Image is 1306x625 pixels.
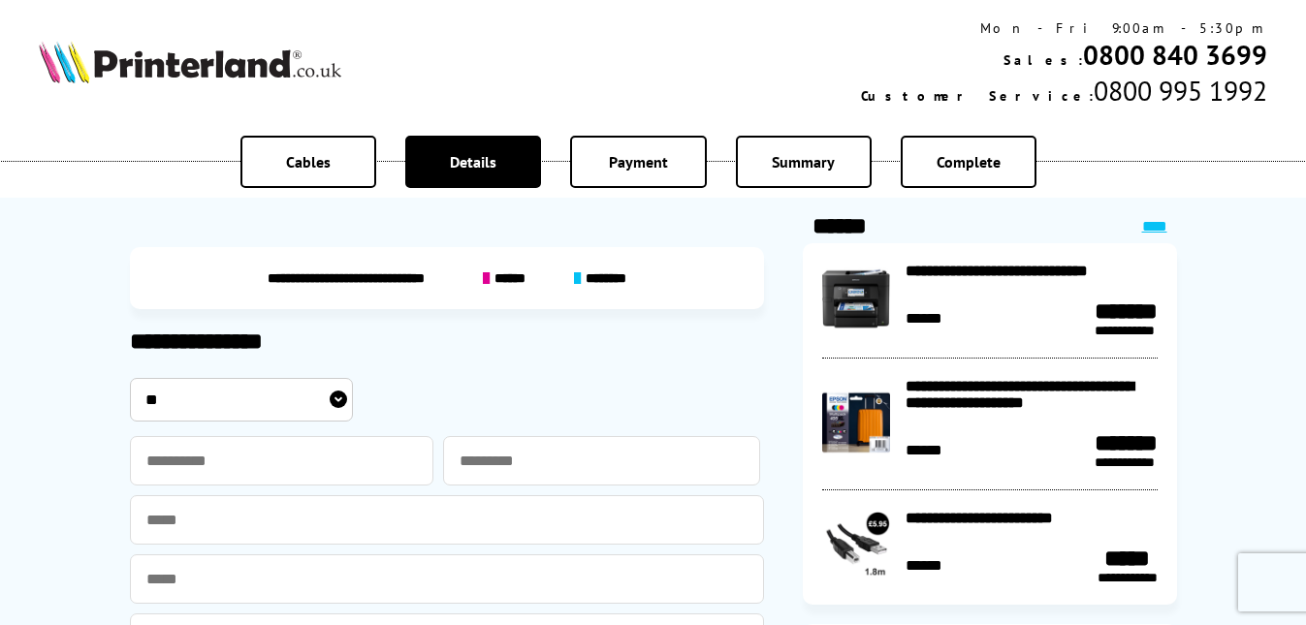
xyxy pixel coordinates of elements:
[450,152,496,172] span: Details
[1003,51,1083,69] span: Sales:
[937,152,1001,172] span: Complete
[286,152,331,172] span: Cables
[861,87,1094,105] span: Customer Service:
[772,152,835,172] span: Summary
[1094,73,1267,109] span: 0800 995 1992
[1083,37,1267,73] a: 0800 840 3699
[39,41,341,83] img: Printerland Logo
[609,152,668,172] span: Payment
[861,19,1267,37] div: Mon - Fri 9:00am - 5:30pm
